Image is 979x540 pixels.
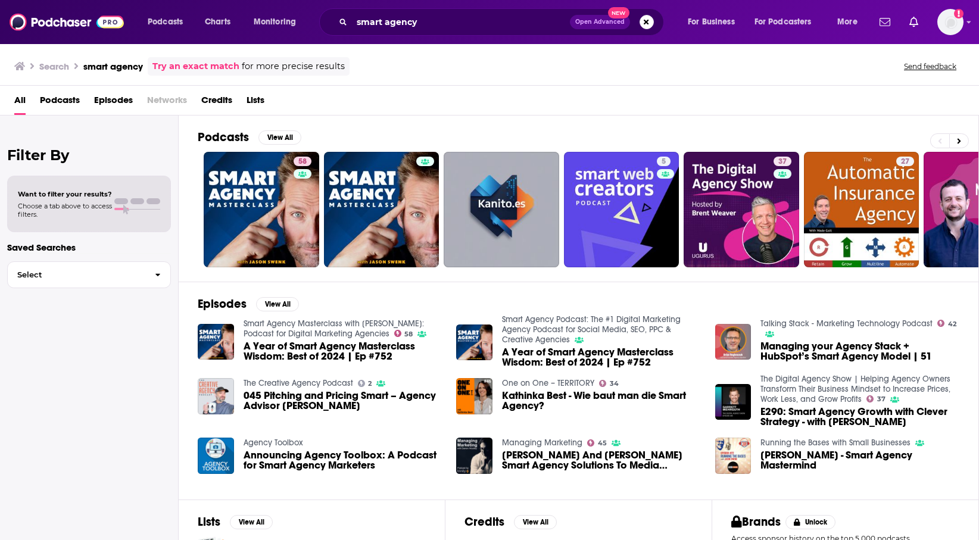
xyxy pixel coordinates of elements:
[502,450,701,470] a: Mark Jarrett And Darren Discuss Smart Agency Solutions To Media Challenges
[18,202,112,219] span: Choose a tab above to access filters.
[679,13,750,32] button: open menu
[456,438,492,474] img: Mark Jarrett And Darren Discuss Smart Agency Solutions To Media Challenges
[760,450,959,470] span: [PERSON_NAME] - Smart Agency Mastermind
[905,12,923,32] a: Show notifications dropdown
[83,61,143,72] h3: smart agency
[7,242,171,253] p: Saved Searches
[785,515,836,529] button: Unlock
[456,324,492,361] img: A Year of Smart Agency Masterclass Wisdom: Best of 2024 | Ep #752
[10,11,124,33] img: Podchaser - Follow, Share and Rate Podcasts
[570,15,630,29] button: Open AdvancedNew
[875,12,895,32] a: Show notifications dropdown
[514,515,557,529] button: View All
[760,450,959,470] a: Jason Swenk - Smart Agency Mastermind
[198,130,301,145] a: PodcastsView All
[294,157,311,166] a: 58
[358,380,372,387] a: 2
[254,14,296,30] span: Monitoring
[715,438,752,474] img: Jason Swenk - Smart Agency Mastermind
[198,324,234,360] img: A Year of Smart Agency Masterclass Wisdom: Best of 2024 | Ep #752
[715,384,752,420] img: E290: Smart Agency Growth with Clever Strategy - with Garrett Mehrguth
[331,8,675,36] div: Search podcasts, credits, & more...
[778,156,787,168] span: 37
[244,450,442,470] a: Announcing Agency Toolbox: A Podcast for Smart Agency Marketers
[610,381,619,386] span: 34
[198,378,234,414] img: 045 Pitching and Pricing Smart – Agency Advisor Blair Enns
[8,271,145,279] span: Select
[147,90,187,115] span: Networks
[352,13,570,32] input: Search podcasts, credits, & more...
[564,152,679,267] a: 5
[404,332,413,337] span: 58
[245,13,311,32] button: open menu
[148,14,183,30] span: Podcasts
[247,90,264,115] a: Lists
[230,515,273,529] button: View All
[298,156,307,168] span: 58
[242,60,345,73] span: for more precise results
[688,14,735,30] span: For Business
[258,130,301,145] button: View All
[14,90,26,115] a: All
[39,61,69,72] h3: Search
[608,7,629,18] span: New
[937,320,956,327] a: 42
[760,438,911,448] a: Running the Bases with Small Businesses
[901,156,909,168] span: 27
[837,14,858,30] span: More
[731,514,781,529] h2: Brands
[502,347,701,367] a: A Year of Smart Agency Masterclass Wisdom: Best of 2024 | Ep #752
[715,324,752,360] img: Managing your Agency Stack + HubSpot’s Smart Agency Model | 51
[587,439,607,447] a: 45
[877,397,886,402] span: 37
[502,391,701,411] a: Kathinka Best - Wie baut man die Smart Agency?
[205,14,230,30] span: Charts
[804,152,919,267] a: 27
[244,438,303,448] a: Agency Toolbox
[599,380,619,387] a: 34
[201,90,232,115] a: Credits
[198,514,273,529] a: ListsView All
[760,341,959,361] span: Managing your Agency Stack + HubSpot’s Smart Agency Model | 51
[937,9,964,35] button: Show profile menu
[18,190,112,198] span: Want to filter your results?
[866,395,886,402] a: 37
[954,9,964,18] svg: Add a profile image
[244,341,442,361] a: A Year of Smart Agency Masterclass Wisdom: Best of 2024 | Ep #752
[94,90,133,115] a: Episodes
[139,13,198,32] button: open menu
[502,438,582,448] a: Managing Marketing
[244,319,424,339] a: Smart Agency Masterclass with Jason Swenk: Podcast for Digital Marketing Agencies
[7,146,171,164] h2: Filter By
[204,152,319,267] a: 58
[152,60,239,73] a: Try an exact match
[937,9,964,35] span: Logged in as patiencebaldacci
[244,391,442,411] a: 045 Pitching and Pricing Smart – Agency Advisor Blair Enns
[502,450,701,470] span: [PERSON_NAME] And [PERSON_NAME] Smart Agency Solutions To Media Challenges
[198,438,234,474] img: Announcing Agency Toolbox: A Podcast for Smart Agency Marketers
[948,321,956,327] span: 42
[575,19,625,25] span: Open Advanced
[456,378,492,414] img: Kathinka Best - Wie baut man die Smart Agency?
[774,157,791,166] a: 37
[502,314,681,345] a: Smart Agency Podcast: The #1 Digital Marketing Agency Podcast for Social Media, SEO, PPC & Creati...
[662,156,666,168] span: 5
[900,61,960,71] button: Send feedback
[760,407,959,427] span: E290: Smart Agency Growth with Clever Strategy - with [PERSON_NAME]
[198,130,249,145] h2: Podcasts
[40,90,80,115] a: Podcasts
[760,374,950,404] a: The Digital Agency Show | Helping Agency Owners Transform Their Business Mindset to Increase Pric...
